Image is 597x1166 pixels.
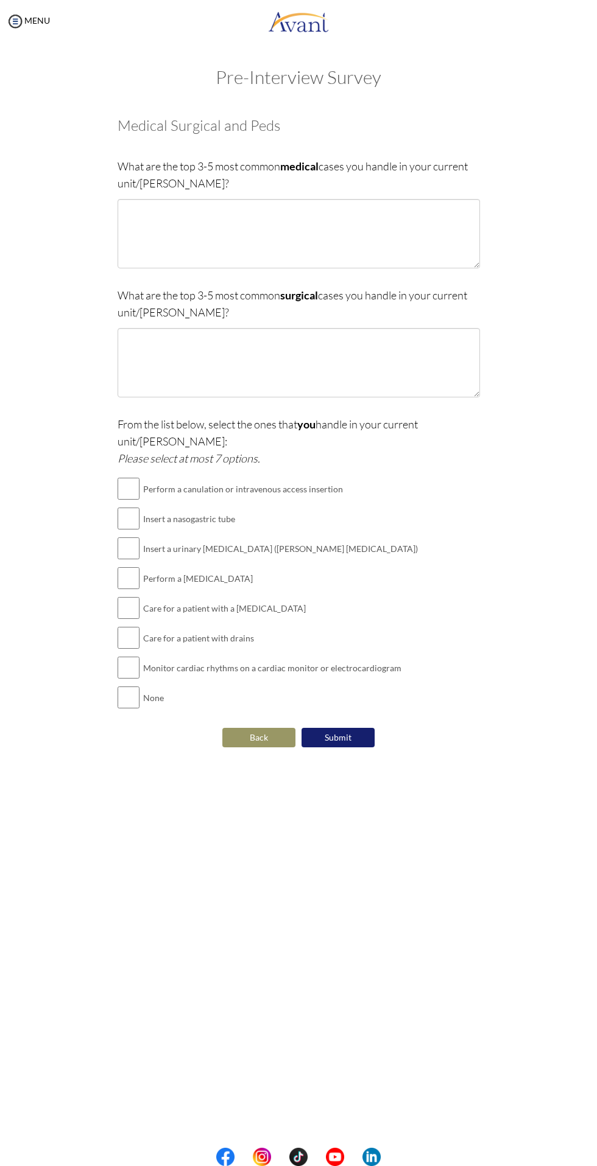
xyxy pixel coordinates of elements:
a: MENU [6,15,50,26]
img: blank.png [344,1148,362,1166]
img: yt.png [326,1148,344,1166]
td: None [143,683,418,713]
img: icon-menu.png [6,12,24,30]
td: Care for a patient with drains [143,623,418,653]
p: From the list below, select the ones that handle in your current unit/[PERSON_NAME]: [118,416,480,467]
td: Perform a [MEDICAL_DATA] [143,564,418,593]
p: What are the top 3-5 most common cases you handle in your current unit/[PERSON_NAME]? [118,158,480,192]
img: logo.png [268,3,329,40]
img: fb.png [216,1148,235,1166]
b: medical [280,159,319,173]
img: in.png [253,1148,271,1166]
img: tt.png [289,1148,308,1166]
td: Insert a urinary [MEDICAL_DATA] ([PERSON_NAME] [MEDICAL_DATA]) [143,534,418,564]
p: What are the top 3-5 most common cases you handle in your current unit/[PERSON_NAME]? [118,287,480,321]
img: blank.png [271,1148,289,1166]
td: Care for a patient with a [MEDICAL_DATA] [143,593,418,623]
b: surgical [280,288,318,302]
b: you [297,417,316,431]
img: blank.png [235,1148,253,1166]
h2: Pre-Interview Survey [12,67,585,87]
i: Please select at most 7 options. [118,452,260,465]
h3: Medical Surgical and Peds [118,117,480,133]
td: Insert a nasogastric tube [143,504,418,534]
td: Perform a canulation or intravenous access insertion [143,474,418,504]
td: Monitor cardiac rhythms on a cardiac monitor or electrocardiogram [143,653,418,683]
button: Submit [302,728,375,747]
img: blank.png [308,1148,326,1166]
img: li.png [362,1148,381,1166]
button: Back [222,728,295,747]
